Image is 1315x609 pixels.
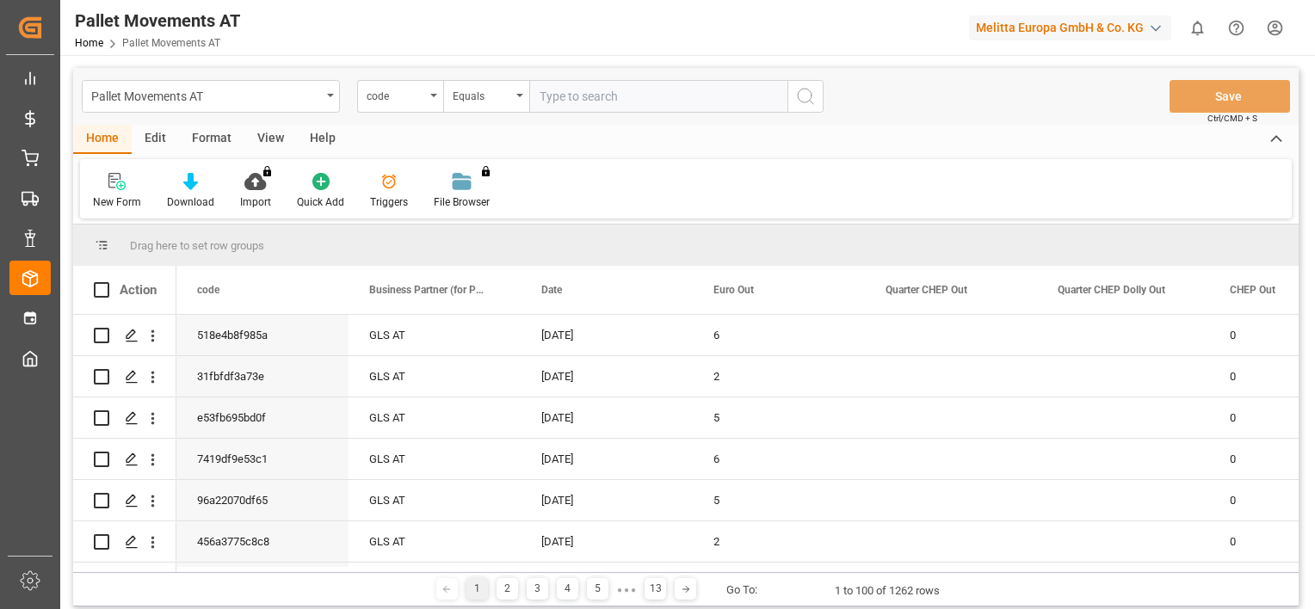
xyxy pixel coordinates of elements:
[693,397,865,438] div: 5
[75,37,103,49] a: Home
[73,125,132,154] div: Home
[693,439,865,479] div: 6
[1058,284,1165,296] span: Quarter CHEP Dolly Out
[167,194,214,210] div: Download
[369,284,485,296] span: Business Partner (for Pallet Management)
[357,80,443,113] button: open menu
[693,480,865,520] div: 5
[297,125,349,154] div: Help
[349,480,521,520] div: GLS AT
[1217,9,1256,47] button: Help Center
[693,521,865,562] div: 2
[349,563,521,603] div: GLS AT
[521,563,693,603] div: [DATE]
[176,521,349,562] div: 456a3775c8c8
[73,439,176,480] div: Press SPACE to select this row.
[1230,284,1275,296] span: CHEP Out
[176,563,349,603] div: 85279dbf114e
[886,284,967,296] span: Quarter CHEP Out
[120,282,157,298] div: Action
[349,315,521,355] div: GLS AT
[527,578,548,600] div: 3
[466,578,488,600] div: 1
[349,439,521,479] div: GLS AT
[176,315,349,355] div: 518e4b8f985a
[521,439,693,479] div: [DATE]
[367,84,425,104] div: code
[969,11,1178,44] button: Melitta Europa GmbH & Co. KG
[787,80,824,113] button: search button
[244,125,297,154] div: View
[521,397,693,438] div: [DATE]
[82,80,340,113] button: open menu
[93,194,141,210] div: New Form
[176,397,349,438] div: e53fb695bd0f
[73,397,176,439] div: Press SPACE to select this row.
[176,356,349,397] div: 31fbfdf3a73e
[645,578,666,600] div: 13
[693,315,865,355] div: 6
[529,80,787,113] input: Type to search
[693,356,865,397] div: 2
[521,521,693,562] div: [DATE]
[726,581,757,599] div: Go To:
[179,125,244,154] div: Format
[693,563,865,603] div: 2
[497,578,518,600] div: 2
[521,356,693,397] div: [DATE]
[453,84,511,104] div: Equals
[349,356,521,397] div: GLS AT
[370,194,408,210] div: Triggers
[73,356,176,397] div: Press SPACE to select this row.
[1170,80,1290,113] button: Save
[349,397,521,438] div: GLS AT
[73,521,176,563] div: Press SPACE to select this row.
[443,80,529,113] button: open menu
[75,8,240,34] div: Pallet Movements AT
[521,315,693,355] div: [DATE]
[617,583,636,596] div: ● ● ●
[713,284,754,296] span: Euro Out
[349,521,521,562] div: GLS AT
[176,480,349,520] div: 96a22070df65
[130,239,264,252] span: Drag here to set row groups
[73,315,176,356] div: Press SPACE to select this row.
[73,563,176,604] div: Press SPACE to select this row.
[73,480,176,521] div: Press SPACE to select this row.
[557,578,578,600] div: 4
[297,194,344,210] div: Quick Add
[91,84,321,106] div: Pallet Movements AT
[197,284,219,296] span: code
[1207,112,1257,125] span: Ctrl/CMD + S
[521,480,693,520] div: [DATE]
[835,582,940,600] div: 1 to 100 of 1262 rows
[1178,9,1217,47] button: show 0 new notifications
[132,125,179,154] div: Edit
[541,284,562,296] span: Date
[969,15,1171,40] div: Melitta Europa GmbH & Co. KG
[587,578,608,600] div: 5
[176,439,349,479] div: 7419df9e53c1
